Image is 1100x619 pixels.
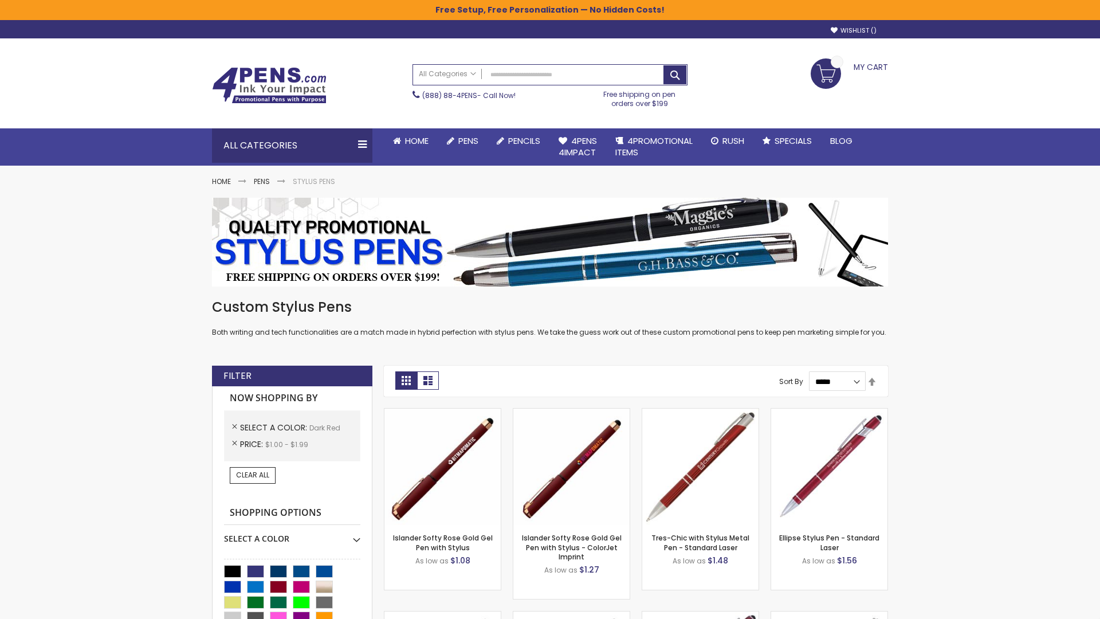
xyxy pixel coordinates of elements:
[522,533,622,561] a: Islander Softy Rose Gold Gel Pen with Stylus - ColorJet Imprint
[393,533,493,552] a: Islander Softy Rose Gold Gel Pen with Stylus
[775,135,812,147] span: Specials
[513,408,630,418] a: Islander Softy Rose Gold Gel Pen with Stylus - ColorJet Imprint-Dark Red
[615,135,693,158] span: 4PROMOTIONAL ITEMS
[559,135,597,158] span: 4Pens 4impact
[212,298,888,338] div: Both writing and tech functionalities are a match made in hybrid perfection with stylus pens. We ...
[549,128,606,166] a: 4Pens4impact
[708,555,728,566] span: $1.48
[405,135,429,147] span: Home
[771,409,887,525] img: Ellipse Stylus Pen - Standard Laser-Dark Red
[309,423,340,433] span: Dark Red
[415,556,449,566] span: As low as
[722,135,744,147] span: Rush
[265,440,308,449] span: $1.00 - $1.99
[642,408,759,418] a: Tres-Chic with Stylus Metal Pen - Standard Laser-Dark Red
[753,128,821,154] a: Specials
[212,298,888,316] h1: Custom Stylus Pens
[384,408,501,418] a: Islander Softy Rose Gold Gel Pen with Stylus-Dark Red
[293,177,335,186] strong: Stylus Pens
[413,65,482,84] a: All Categories
[212,177,231,186] a: Home
[831,26,877,35] a: Wishlist
[673,556,706,566] span: As low as
[212,67,327,104] img: 4Pens Custom Pens and Promotional Products
[240,422,309,433] span: Select A Color
[236,470,269,480] span: Clear All
[224,386,360,410] strong: Now Shopping by
[837,555,857,566] span: $1.56
[240,438,265,450] span: Price
[212,128,372,163] div: All Categories
[422,91,516,100] span: - Call Now!
[422,91,477,100] a: (888) 88-4PENS
[419,69,476,79] span: All Categories
[458,135,478,147] span: Pens
[230,467,276,483] a: Clear All
[702,128,753,154] a: Rush
[254,177,270,186] a: Pens
[802,556,835,566] span: As low as
[384,128,438,154] a: Home
[450,555,470,566] span: $1.08
[488,128,549,154] a: Pencils
[579,564,599,575] span: $1.27
[606,128,702,166] a: 4PROMOTIONALITEMS
[779,377,803,386] label: Sort By
[771,408,887,418] a: Ellipse Stylus Pen - Standard Laser-Dark Red
[384,409,501,525] img: Islander Softy Rose Gold Gel Pen with Stylus-Dark Red
[224,501,360,526] strong: Shopping Options
[224,525,360,544] div: Select A Color
[642,409,759,525] img: Tres-Chic with Stylus Metal Pen - Standard Laser-Dark Red
[779,533,879,552] a: Ellipse Stylus Pen - Standard Laser
[438,128,488,154] a: Pens
[508,135,540,147] span: Pencils
[830,135,852,147] span: Blog
[544,565,577,575] span: As low as
[651,533,749,552] a: Tres-Chic with Stylus Metal Pen - Standard Laser
[592,85,688,108] div: Free shipping on pen orders over $199
[513,409,630,525] img: Islander Softy Rose Gold Gel Pen with Stylus - ColorJet Imprint-Dark Red
[821,128,862,154] a: Blog
[223,370,252,382] strong: Filter
[212,198,888,287] img: Stylus Pens
[395,371,417,390] strong: Grid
